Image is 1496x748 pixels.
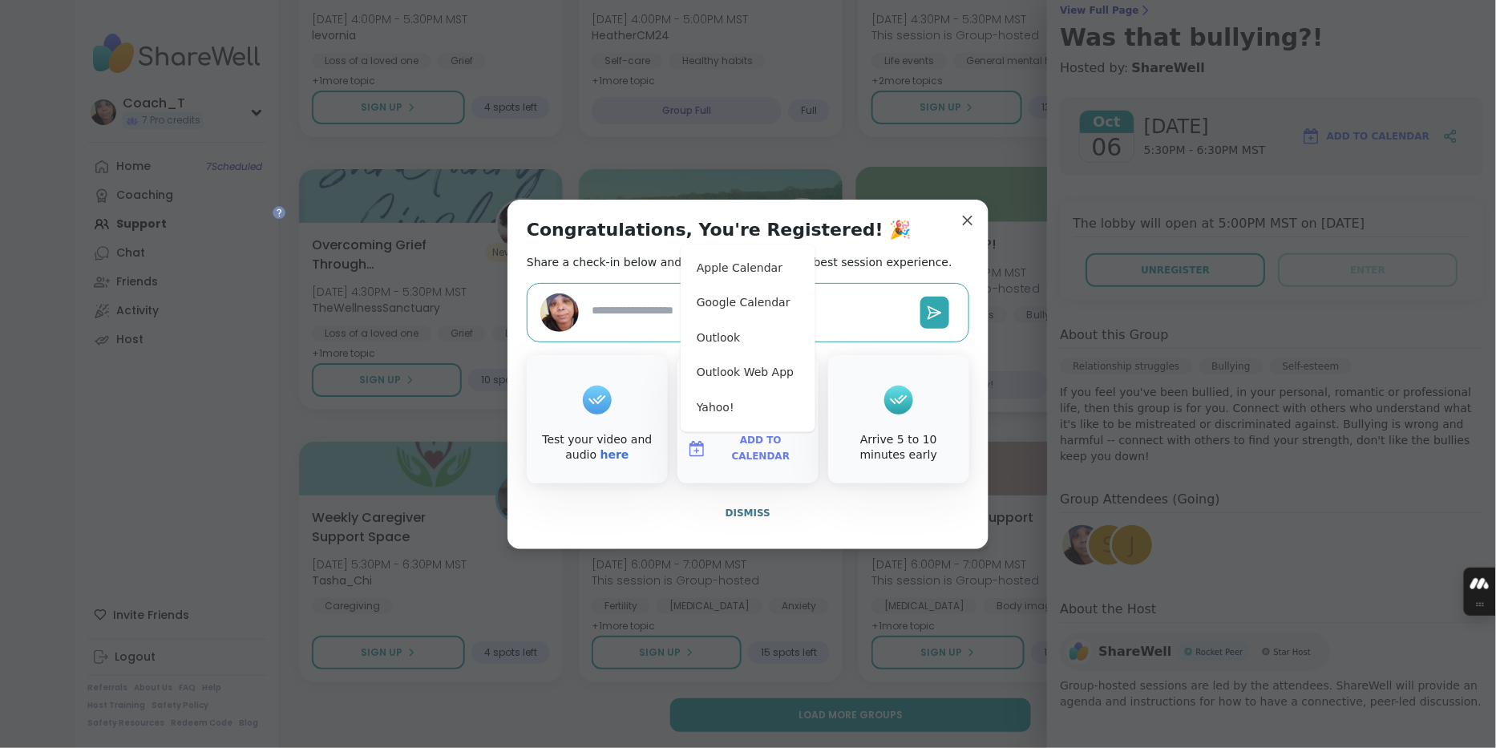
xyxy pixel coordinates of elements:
iframe: Spotlight [273,206,285,219]
img: ShareWell Logomark [687,439,706,459]
a: here [600,448,629,461]
span: Add to Calendar [713,433,809,464]
img: Coach_T [540,293,579,332]
h1: Congratulations, You're Registered! 🎉 [527,219,912,241]
button: Yahoo! [687,390,809,426]
h2: Share a check-in below and see our tips to get the best session experience. [527,254,952,270]
button: Outlook [687,321,809,356]
button: Dismiss [527,496,969,530]
div: Test your video and audio [530,432,665,463]
button: Google Calendar [687,285,809,321]
div: Arrive 5 to 10 minutes early [831,432,966,463]
span: Dismiss [726,507,770,519]
button: Apple Calendar [687,251,809,286]
button: Add to Calendar [681,432,815,466]
button: Outlook Web App [687,355,809,390]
